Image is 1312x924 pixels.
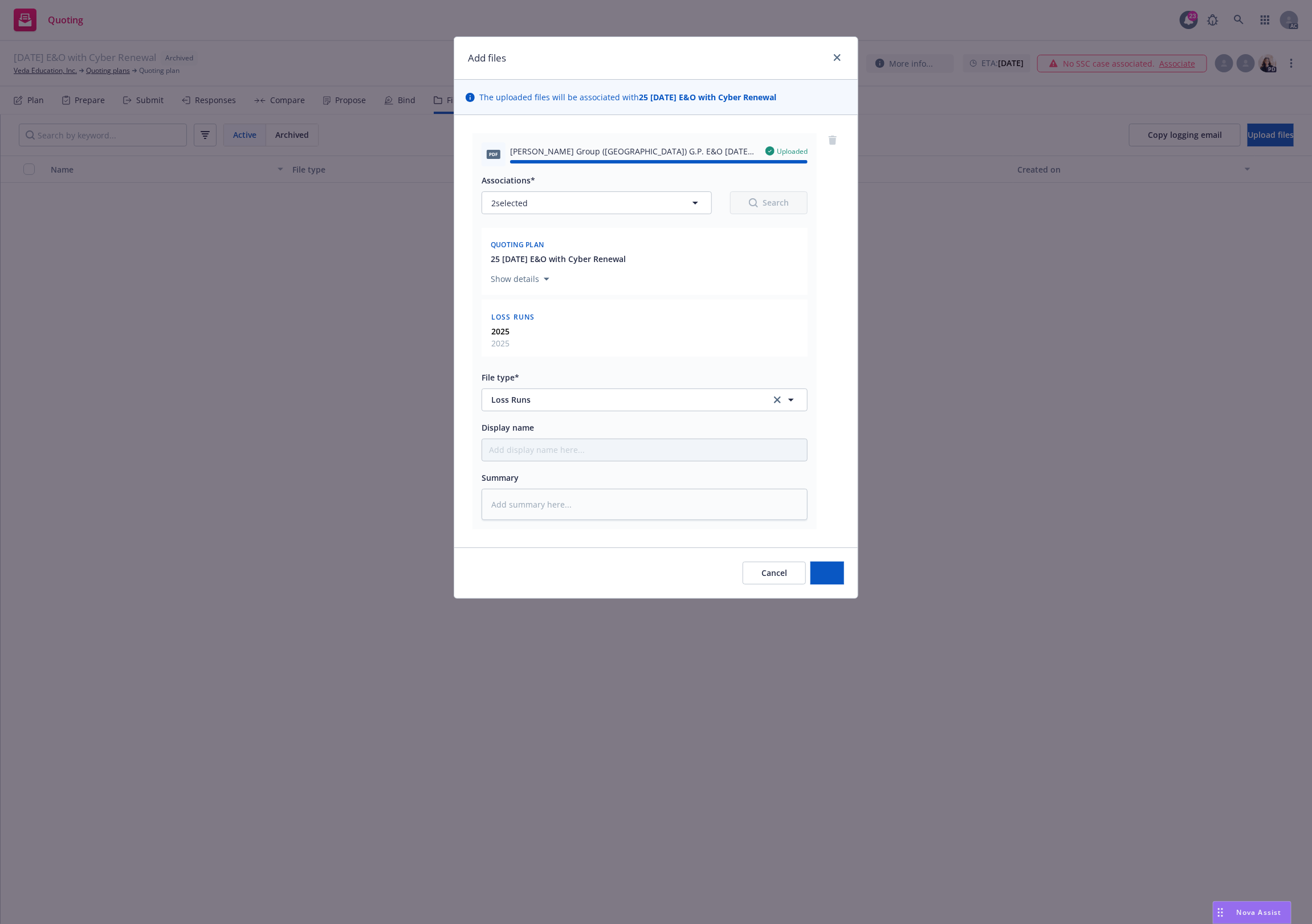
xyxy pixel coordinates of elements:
span: Uploaded [777,146,808,156]
button: 25 [DATE] E&O with Cyber Renewal [491,253,626,265]
a: clear selection [771,393,784,407]
button: Add files [810,562,844,584]
span: Loss Runs [491,394,755,406]
span: The uploaded files will be associated with [479,91,776,103]
button: Loss Runsclear selection [482,389,808,411]
span: pdf [487,150,500,158]
span: File type* [482,372,519,383]
div: Drag to move [1213,902,1228,923]
strong: 2025 [491,326,510,337]
span: Summary [482,472,519,483]
span: 2025 [491,337,510,349]
a: remove [826,133,840,147]
span: 2 selected [491,197,528,209]
button: Cancel [743,562,806,584]
input: Add display name here... [482,439,807,461]
span: Associations* [482,175,535,186]
h1: Add files [468,51,506,66]
span: [PERSON_NAME] Group ([GEOGRAPHIC_DATA]) G.P. E&O [DATE] - [DATE] Loss Runs - Valued [DATE].pdf [510,145,756,157]
strong: 25 [DATE] E&O with Cyber Renewal [639,92,776,103]
span: Display name [482,422,534,433]
a: close [830,51,844,64]
button: Nova Assist [1213,901,1291,924]
button: Show details [486,272,554,286]
button: 2selected [482,191,712,214]
span: Cancel [761,567,787,578]
span: Loss Runs [491,312,535,322]
span: Nova Assist [1237,907,1282,917]
span: Add files [810,567,844,578]
span: Quoting plan [491,240,544,250]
